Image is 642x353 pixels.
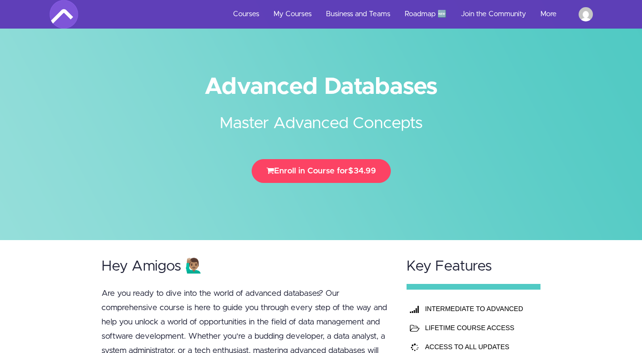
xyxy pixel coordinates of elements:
[423,299,535,318] th: INTERMEDIATE TO ADVANCED
[252,159,391,183] button: Enroll in Course for$34.99
[407,259,541,274] h2: Key Features
[579,7,593,21] img: notkosoto@gmail.com
[50,76,593,98] h1: Advanced Databases
[348,167,376,175] span: $34.99
[102,259,388,274] h2: Hey Amigos 🙋🏽‍♂️
[143,98,500,135] h2: Master Advanced Concepts
[423,318,535,337] td: LIFETIME COURSE ACCESS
